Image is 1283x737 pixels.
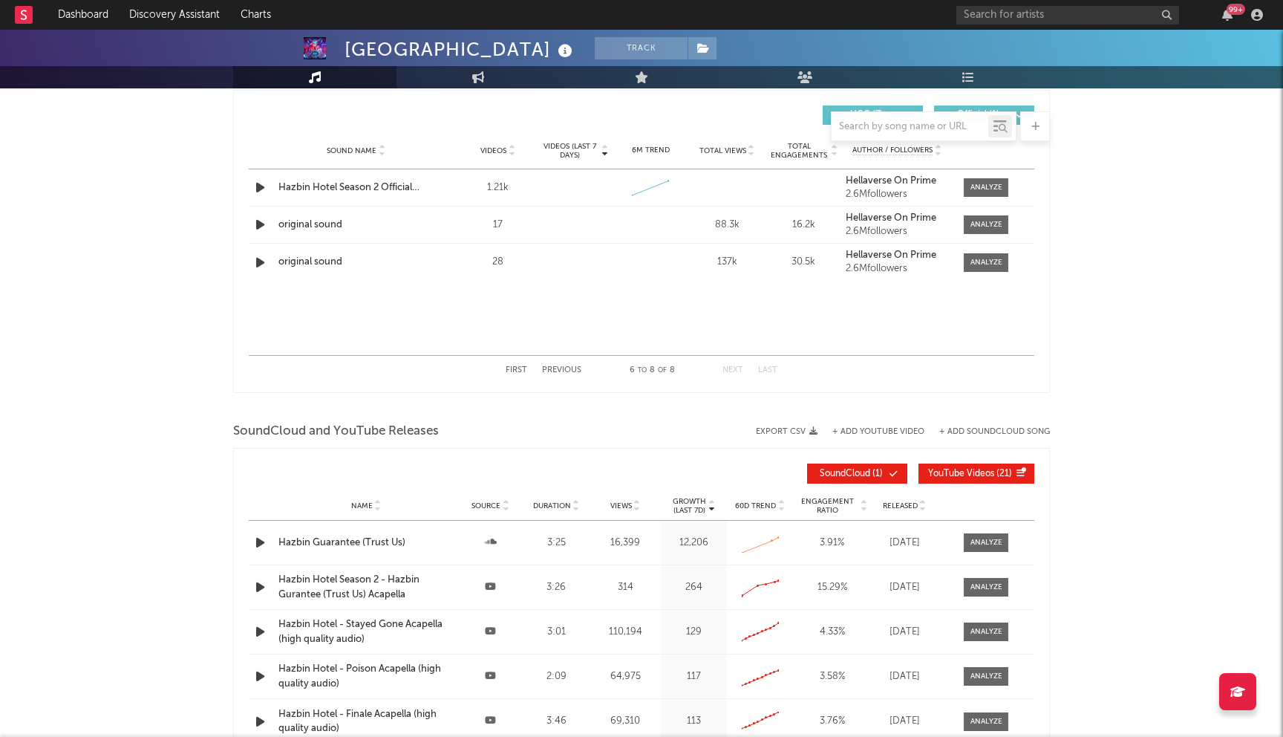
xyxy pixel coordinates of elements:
button: Last [758,366,777,374]
span: Views [610,501,632,510]
div: 30.5k [769,255,838,270]
div: [DATE] [875,714,934,729]
button: + Add SoundCloud Song [939,428,1050,436]
a: Hazbin Hotel - Finale Acapella (high quality audio) [278,707,454,736]
div: + Add YouTube Video [817,428,924,436]
div: [GEOGRAPHIC_DATA] [345,37,576,62]
a: original sound [278,218,434,233]
span: Official ( 1 ) [944,111,1012,120]
span: to [638,367,647,374]
div: 88.3k [693,218,762,233]
span: 60D Trend [735,501,776,510]
span: Total Views [699,146,746,155]
div: 3:01 [527,625,586,640]
div: 15.29 % [797,580,867,595]
span: Videos [480,146,506,155]
button: 99+ [1222,9,1233,21]
div: 64,975 [593,669,658,684]
span: SoundCloud and YouTube Releases [233,423,439,441]
span: of [658,367,667,374]
button: SoundCloud(1) [807,464,907,484]
div: 28 [463,255,532,270]
div: 3:46 [527,714,586,729]
div: [DATE] [875,580,934,595]
div: 2.6M followers [846,264,949,274]
div: 69,310 [593,714,658,729]
div: 12,206 [665,536,723,551]
div: 4.33 % [797,625,867,640]
div: 2.6M followers [846,227,949,237]
a: Hazbin Hotel - Stayed Gone Acapella (high quality audio) [278,617,454,646]
div: 3:26 [527,580,586,595]
div: 3:25 [527,536,586,551]
strong: Hellaverse On Prime [846,176,936,186]
span: UGC ( 7 ) [832,111,901,120]
span: Author / Followers [852,146,933,155]
div: 314 [593,580,658,595]
a: Hazbin Hotel Season 2 - Hazbin Gurantee (Trust Us) Acapella [278,573,454,602]
span: SoundCloud [820,470,870,478]
div: 16,399 [593,536,658,551]
button: Track [595,37,688,59]
span: Videos (last 7 days) [540,142,600,160]
span: YouTube Videos [928,470,994,478]
input: Search for artists [956,6,1179,25]
button: + Add YouTube Video [832,428,924,436]
span: Released [883,501,918,510]
a: Hazbin Hotel Season 2 Official Trailer [278,181,434,195]
div: 264 [665,580,723,595]
a: Hazbin Hotel - Poison Acapella (high quality audio) [278,662,454,691]
span: Duration [533,501,571,510]
button: + Add SoundCloud Song [924,428,1050,436]
div: [DATE] [875,625,934,640]
div: 137k [693,255,762,270]
div: [DATE] [875,536,934,551]
div: [DATE] [875,669,934,684]
div: 110,194 [593,625,658,640]
a: Hellaverse On Prime [846,176,949,186]
button: Next [722,366,743,374]
button: Previous [542,366,581,374]
span: ( 21 ) [928,470,1012,478]
span: Total Engagements [769,142,829,160]
a: Hazbin Guarantee (Trust Us) [278,536,454,551]
p: Growth [673,497,706,506]
button: First [506,366,527,374]
div: 99 + [1227,4,1245,15]
div: 1.21k [463,181,532,195]
div: 3.91 % [797,536,867,551]
div: 6M Trend [616,145,685,156]
div: 16.2k [769,218,838,233]
strong: Hellaverse On Prime [846,250,936,260]
span: Sound Name [327,146,376,155]
span: Name [351,501,373,510]
div: 129 [665,625,723,640]
div: 2.6M followers [846,189,949,200]
strong: Hellaverse On Prime [846,213,936,223]
a: Hellaverse On Prime [846,250,949,261]
div: 3.76 % [797,714,867,729]
div: 117 [665,669,723,684]
div: 17 [463,218,532,233]
button: UGC(7) [823,105,923,125]
button: Official(1) [934,105,1034,125]
a: original sound [278,255,434,270]
button: YouTube Videos(21) [918,464,1034,484]
p: (Last 7d) [673,506,706,515]
button: Export CSV [756,427,817,436]
span: ( 1 ) [817,470,885,478]
div: 6 8 8 [611,362,693,380]
div: 2:09 [527,669,586,684]
div: 3.58 % [797,669,867,684]
div: 113 [665,714,723,729]
span: Source [471,501,500,510]
span: Engagement Ratio [797,497,858,515]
